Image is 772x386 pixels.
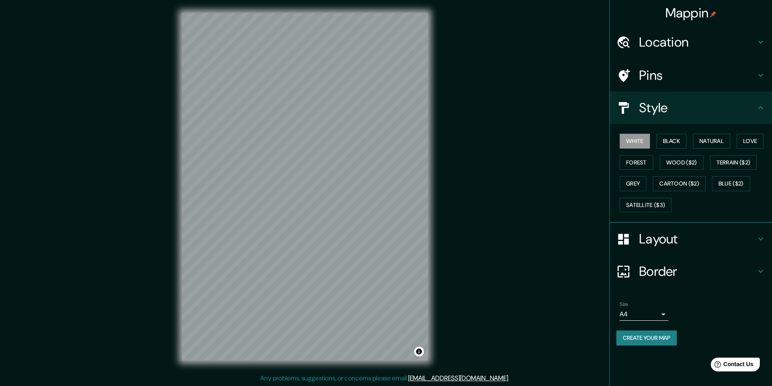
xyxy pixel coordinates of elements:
[408,374,508,382] a: [EMAIL_ADDRESS][DOMAIN_NAME]
[511,373,512,383] div: .
[620,301,628,308] label: Size
[616,331,677,345] button: Create your map
[712,176,750,191] button: Blue ($2)
[737,134,763,149] button: Love
[710,11,716,17] img: pin-icon.png
[620,134,650,149] button: White
[414,347,424,356] button: Toggle attribution
[665,5,717,21] h4: Mappin
[620,155,653,170] button: Forest
[639,263,756,279] h4: Border
[509,373,511,383] div: .
[710,155,757,170] button: Terrain ($2)
[610,26,772,58] div: Location
[653,176,706,191] button: Cartoon ($2)
[693,134,730,149] button: Natural
[610,59,772,92] div: Pins
[620,308,668,321] div: A4
[639,34,756,50] h4: Location
[260,373,509,383] p: Any problems, suggestions, or concerns please email .
[657,134,687,149] button: Black
[182,13,428,360] canvas: Map
[610,92,772,124] div: Style
[610,255,772,288] div: Border
[639,100,756,116] h4: Style
[639,67,756,83] h4: Pins
[620,176,646,191] button: Grey
[700,354,763,377] iframe: Help widget launcher
[620,198,671,213] button: Satellite ($3)
[660,155,704,170] button: Wood ($2)
[639,231,756,247] h4: Layout
[610,223,772,255] div: Layout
